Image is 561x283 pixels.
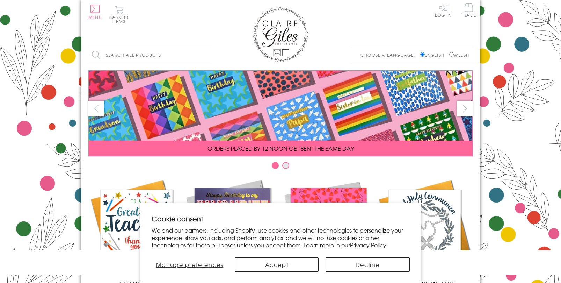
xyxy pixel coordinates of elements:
[253,7,308,62] img: Claire Giles Greetings Cards
[88,101,104,116] button: prev
[461,3,476,17] span: Trade
[88,14,102,20] span: Menu
[88,47,211,63] input: Search all products
[88,5,102,19] button: Menu
[326,257,409,272] button: Decline
[457,101,473,116] button: next
[272,162,279,169] button: Carousel Page 1 (Current Slide)
[152,214,410,224] h2: Cookie consent
[152,257,228,272] button: Manage preferences
[420,52,448,58] label: English
[109,6,129,23] button: Basket0 items
[235,257,319,272] button: Accept
[152,227,410,248] p: We and our partners, including Shopify, use cookies and other technologies to personalize your ex...
[435,3,452,17] a: Log In
[449,52,469,58] label: Welsh
[420,52,425,57] input: English
[360,52,419,58] p: Choose a language:
[461,3,476,19] a: Trade
[112,14,129,24] span: 0 items
[156,260,224,269] span: Manage preferences
[350,241,386,249] a: Privacy Policy
[207,144,354,153] span: ORDERS PLACED BY 12 NOON GET SENT THE SAME DAY
[282,162,289,169] button: Carousel Page 2
[449,52,454,57] input: Welsh
[204,47,211,63] input: Search
[88,162,473,172] div: Carousel Pagination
